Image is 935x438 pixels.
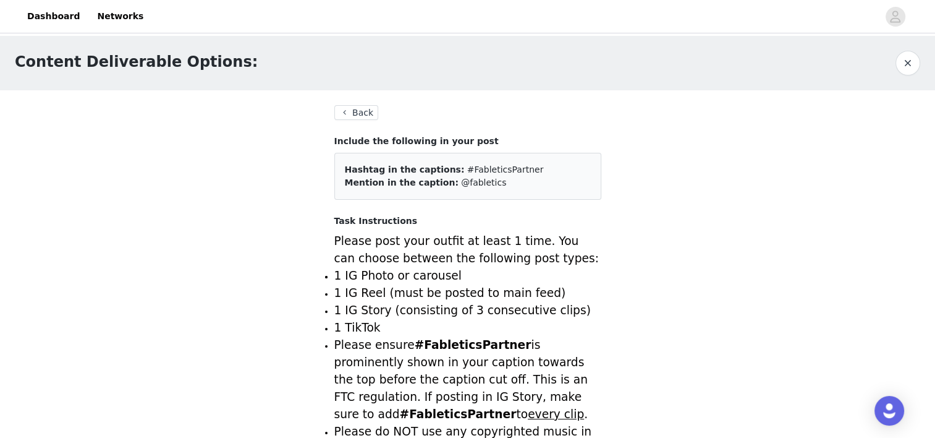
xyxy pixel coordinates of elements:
span: 1 IG Photo or carousel [334,269,462,282]
h4: Include the following in your post [334,135,601,148]
span: Please post your outfit at least 1 time. You can choose between the following post types: [334,234,599,265]
div: avatar [889,7,901,27]
div: Open Intercom Messenger [874,396,904,426]
span: every clip [528,408,584,421]
a: Dashboard [20,2,87,30]
span: Mention in the caption: [345,178,459,187]
span: 1 IG Story (consisting of 3 consecutive clips) [334,304,591,317]
span: @fabletics [461,178,506,187]
span: 1 TikTok [334,321,381,334]
h1: Content Deliverable Options: [15,51,258,73]
span: Hashtag in the captions: [345,165,465,174]
strong: #FableticsPartner [415,338,531,351]
h4: Task Instructions [334,215,601,228]
a: Networks [90,2,151,30]
span: #FableticsPartner [467,165,544,174]
button: Back [334,105,379,120]
strong: #FableticsPartner [400,408,517,421]
span: 1 IG Reel (must be posted to main feed) [334,286,566,299]
span: Please ensure is prominently shown in your caption towards the top before the caption cut off. Th... [334,338,588,421]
